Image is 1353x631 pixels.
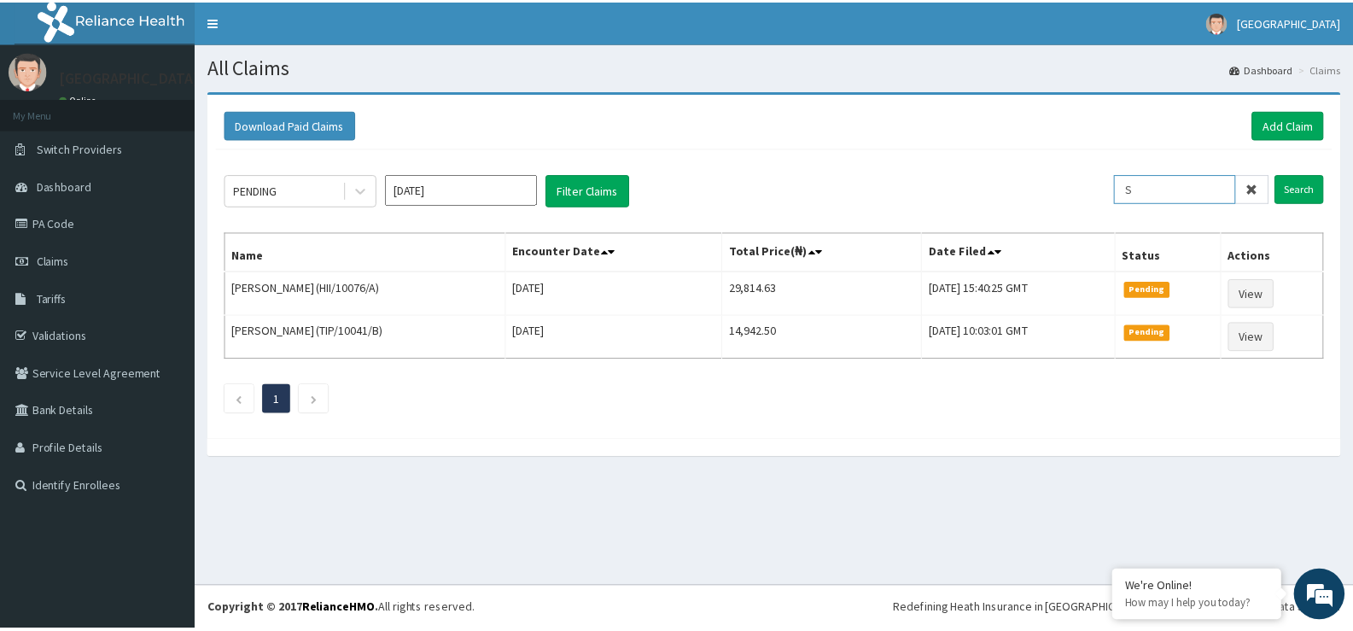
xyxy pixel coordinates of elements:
a: View [1239,323,1286,352]
span: Pending [1134,325,1181,341]
div: We're Online! [1135,581,1280,596]
input: Select Month and Year [388,174,542,205]
span: Dashboard [37,178,92,194]
div: Redefining Heath Insurance in [GEOGRAPHIC_DATA] using Telemedicine and Data Science! [901,601,1353,618]
a: Page 1 is your current page [276,392,282,407]
td: [PERSON_NAME] (HII/10076/A) [227,272,510,316]
td: [DATE] [510,316,729,359]
img: d_794563401_company_1708531726252_794563401 [32,85,69,128]
td: [PERSON_NAME] (TIP/10041/B) [227,316,510,359]
a: Previous page [237,392,245,407]
img: User Image [9,51,47,90]
input: Search [1286,174,1336,203]
th: Actions [1233,233,1336,272]
h1: All Claims [209,56,1353,78]
p: [GEOGRAPHIC_DATA] [60,69,201,85]
th: Total Price(₦) [728,233,930,272]
span: [GEOGRAPHIC_DATA] [1249,14,1353,29]
a: RelianceHMO [305,602,378,617]
td: [DATE] 15:40:25 GMT [930,272,1125,316]
td: 29,814.63 [728,272,930,316]
input: Search by HMO ID [1124,174,1247,203]
td: 14,942.50 [728,316,930,359]
th: Status [1125,233,1232,272]
td: [DATE] [510,272,729,316]
a: Dashboard [1241,61,1304,76]
a: Next page [312,392,320,407]
li: Claims [1306,61,1353,76]
img: User Image [1217,11,1239,32]
button: Filter Claims [551,174,635,207]
div: Minimize live chat window [280,9,321,50]
td: [DATE] 10:03:01 GMT [930,316,1125,359]
span: Switch Providers [37,141,124,156]
span: We're online! [99,200,236,372]
div: Chat with us now [89,96,287,118]
a: Online [60,93,101,105]
p: How may I help you today? [1135,599,1280,613]
a: View [1239,279,1286,308]
textarea: Type your message and hit 'Enter' [9,436,325,496]
span: Pending [1134,282,1181,297]
span: Claims [37,254,70,269]
th: Name [227,233,510,272]
th: Date Filed [930,233,1125,272]
a: Add Claim [1263,110,1336,139]
strong: Copyright © 2017 . [209,602,382,617]
button: Download Paid Claims [226,110,359,139]
th: Encounter Date [510,233,729,272]
span: Tariffs [37,291,67,307]
div: PENDING [236,182,279,199]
